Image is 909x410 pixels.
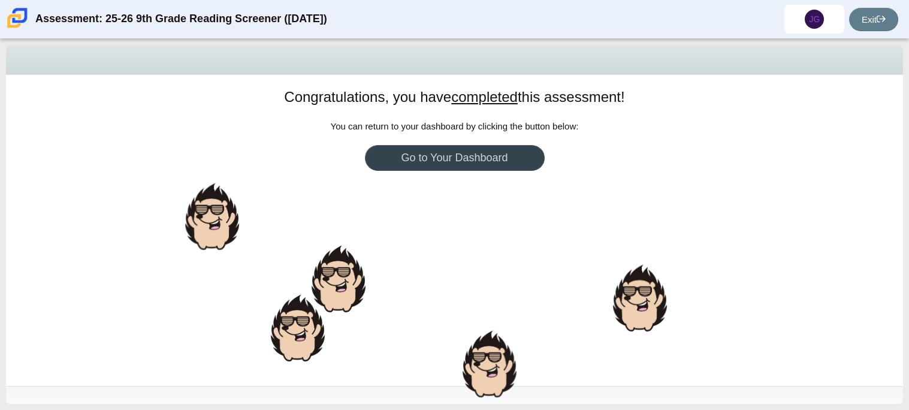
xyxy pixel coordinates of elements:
[35,5,327,34] div: Assessment: 25-26 9th Grade Reading Screener ([DATE])
[5,22,30,32] a: Carmen School of Science & Technology
[5,5,30,31] img: Carmen School of Science & Technology
[810,15,820,23] span: JG
[365,145,545,171] a: Go to Your Dashboard
[451,89,518,105] u: completed
[331,121,579,131] span: You can return to your dashboard by clicking the button below:
[849,8,898,31] a: Exit
[284,87,624,107] h1: Congratulations, you have this assessment!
